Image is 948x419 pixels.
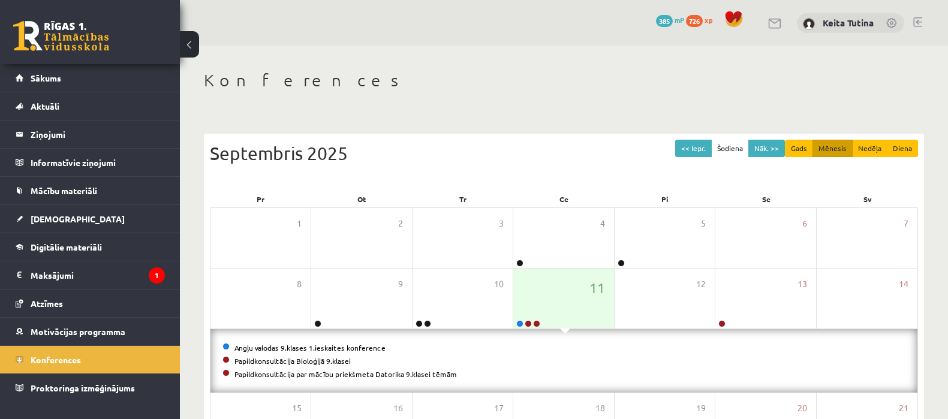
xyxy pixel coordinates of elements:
[16,92,165,120] a: Aktuāli
[696,278,706,291] span: 12
[16,64,165,92] a: Sākums
[513,191,615,207] div: Ce
[16,374,165,402] a: Proktoringa izmēģinājums
[31,261,165,289] legend: Maksājumi
[16,290,165,317] a: Atzīmes
[16,233,165,261] a: Digitālie materiāli
[494,278,504,291] span: 10
[656,15,673,27] span: 385
[887,140,918,157] button: Diena
[899,278,908,291] span: 14
[234,343,386,352] a: Angļu valodas 9.klases 1.ieskaites konference
[686,15,703,27] span: 726
[797,278,807,291] span: 13
[16,261,165,289] a: Maksājumi1
[31,382,135,393] span: Proktoringa izmēģinājums
[234,369,457,379] a: Papildkonsultācija par mācību priekšmeta Datorika 9.klasei tēmām
[31,326,125,337] span: Motivācijas programma
[16,205,165,233] a: [DEMOGRAPHIC_DATA]
[797,402,807,415] span: 20
[494,402,504,415] span: 17
[292,402,302,415] span: 15
[398,278,403,291] span: 9
[701,217,706,230] span: 5
[696,402,706,415] span: 19
[705,15,712,25] span: xp
[16,149,165,176] a: Informatīvie ziņojumi
[31,73,61,83] span: Sākums
[899,402,908,415] span: 21
[686,15,718,25] a: 726 xp
[16,318,165,345] a: Motivācijas programma
[589,278,605,298] span: 11
[393,402,403,415] span: 16
[615,191,716,207] div: Pi
[823,17,874,29] a: Keita Tutina
[204,70,924,91] h1: Konferences
[852,140,887,157] button: Nedēļa
[210,140,918,167] div: Septembris 2025
[149,267,165,284] i: 1
[802,217,807,230] span: 6
[31,354,81,365] span: Konferences
[210,191,311,207] div: Pr
[311,191,413,207] div: Ot
[600,217,605,230] span: 4
[595,402,605,415] span: 18
[16,346,165,373] a: Konferences
[31,298,63,309] span: Atzīmes
[817,191,918,207] div: Sv
[31,149,165,176] legend: Informatīvie ziņojumi
[31,213,125,224] span: [DEMOGRAPHIC_DATA]
[675,140,712,157] button: << Iepr.
[398,217,403,230] span: 2
[711,140,749,157] button: Šodiena
[656,15,684,25] a: 385 mP
[812,140,853,157] button: Mēnesis
[16,120,165,148] a: Ziņojumi
[748,140,785,157] button: Nāk. >>
[297,278,302,291] span: 8
[675,15,684,25] span: mP
[31,120,165,148] legend: Ziņojumi
[412,191,513,207] div: Tr
[13,21,109,51] a: Rīgas 1. Tālmācības vidusskola
[785,140,813,157] button: Gads
[803,18,815,30] img: Keita Tutina
[904,217,908,230] span: 7
[297,217,302,230] span: 1
[31,242,102,252] span: Digitālie materiāli
[499,217,504,230] span: 3
[234,356,351,366] a: Papildkonsultācija Bioloģijā 9.klasei
[716,191,817,207] div: Se
[16,177,165,204] a: Mācību materiāli
[31,185,97,196] span: Mācību materiāli
[31,101,59,111] span: Aktuāli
